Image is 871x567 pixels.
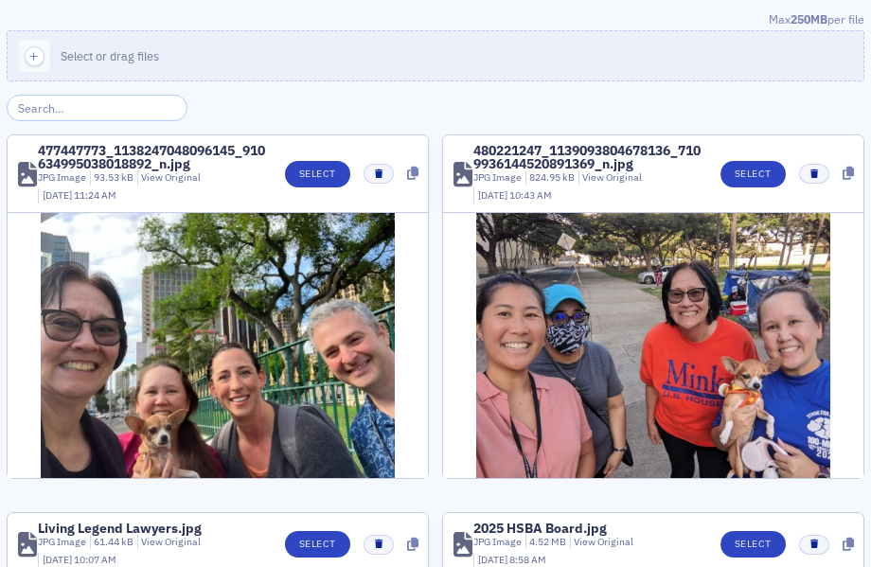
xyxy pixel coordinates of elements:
div: JPG Image [38,170,86,186]
a: View Original [574,535,633,548]
a: View Original [141,535,201,548]
button: Select [720,161,786,187]
button: Select or drag files [7,30,864,81]
a: View Original [141,170,201,184]
button: Select [285,531,350,558]
div: 477447773_1138247048096145_910634995038018892_n.jpg [38,144,272,170]
span: [DATE] [478,188,509,202]
span: [DATE] [43,553,74,566]
div: 4.52 MB [525,535,567,550]
span: 250MB [791,11,827,27]
div: 93.53 kB [90,170,134,186]
div: JPG Image [473,170,522,186]
input: Search… [7,95,187,121]
span: 10:07 AM [74,553,116,566]
div: Living Legend Lawyers.jpg [38,522,202,535]
span: 8:58 AM [509,553,546,566]
span: 10:43 AM [509,188,552,202]
span: [DATE] [43,188,74,202]
span: [DATE] [478,553,509,566]
div: 2025 HSBA Board.jpg [473,522,607,535]
div: JPG Image [473,535,522,550]
div: Max per file [7,10,864,31]
div: 824.95 kB [525,170,576,186]
div: 480221247_1139093804678136_7109936144520891369_n.jpg [473,144,707,170]
div: 61.44 kB [90,535,134,550]
span: Select or drag files [61,48,159,63]
span: 11:24 AM [74,188,116,202]
button: Select [720,531,786,558]
div: JPG Image [38,535,86,550]
button: Select [285,161,350,187]
a: View Original [582,170,642,184]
